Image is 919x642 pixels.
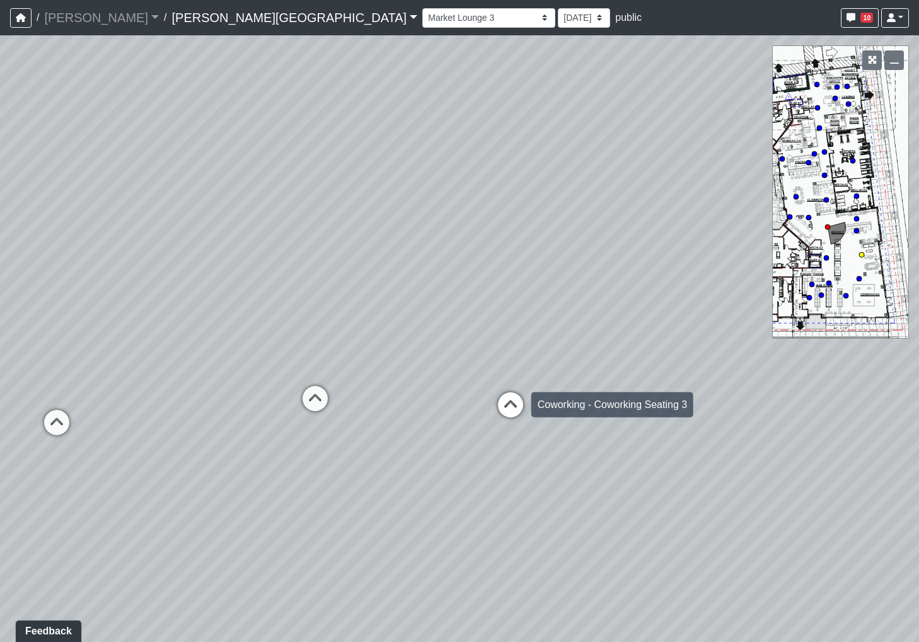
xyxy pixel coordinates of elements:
[841,8,879,28] button: 10
[171,5,417,30] a: [PERSON_NAME][GEOGRAPHIC_DATA]
[9,617,84,642] iframe: Ybug feedback widget
[44,5,159,30] a: [PERSON_NAME]
[159,5,171,30] span: /
[531,392,693,417] div: Coworking - Coworking Seating 3
[615,12,642,23] span: public
[32,5,44,30] span: /
[860,13,873,23] span: 10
